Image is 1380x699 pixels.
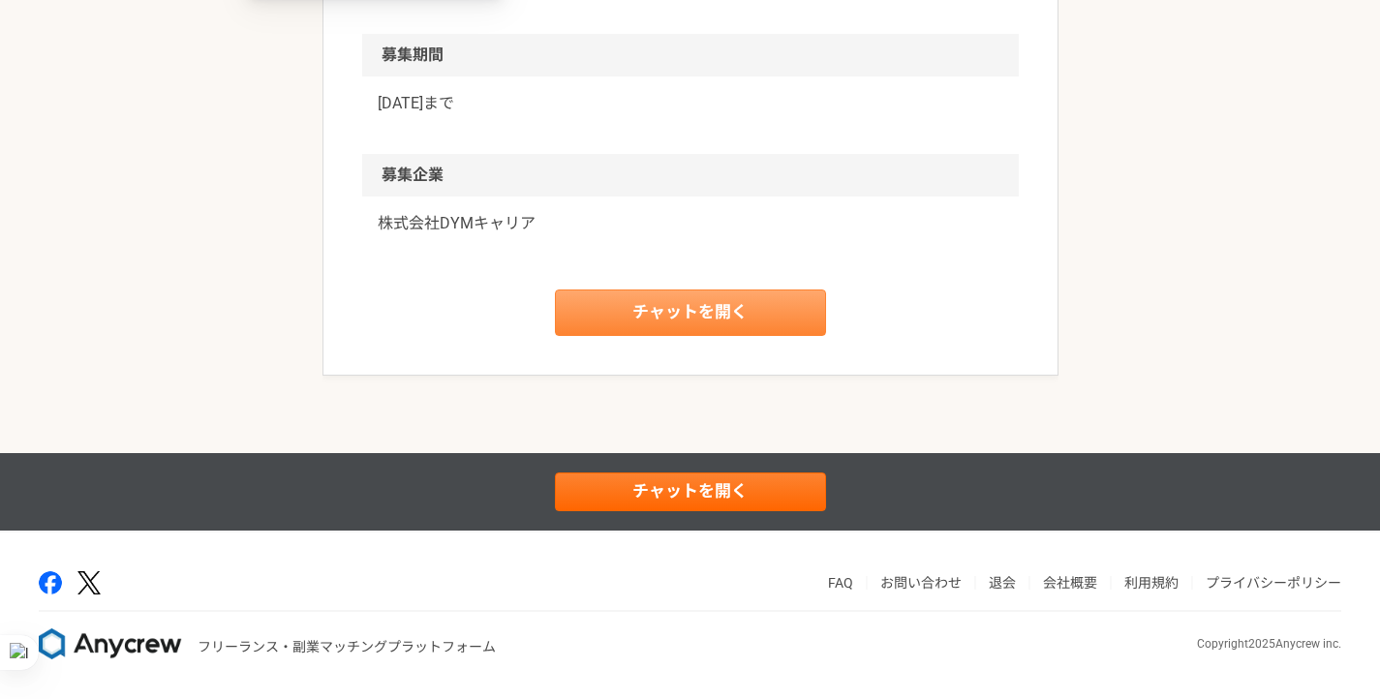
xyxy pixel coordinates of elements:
[378,92,1003,115] p: [DATE]まで
[880,575,962,591] a: お問い合わせ
[198,637,496,657] p: フリーランス・副業マッチングプラットフォーム
[39,571,62,594] img: facebook-2adfd474.png
[39,628,182,659] img: 8DqYSo04kwAAAAASUVORK5CYII=
[77,571,101,595] img: x-391a3a86.png
[989,575,1016,591] a: 退会
[378,212,1003,235] a: 株式会社DYMキャリア
[362,154,1019,197] h2: 募集企業
[1043,575,1097,591] a: 会社概要
[1197,635,1341,653] p: Copyright 2025 Anycrew inc.
[555,472,826,511] a: チャットを開く
[828,575,853,591] a: FAQ
[362,34,1019,76] h2: 募集期間
[1124,575,1179,591] a: 利用規約
[555,289,826,336] a: チャットを開く
[1206,575,1341,591] a: プライバシーポリシー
